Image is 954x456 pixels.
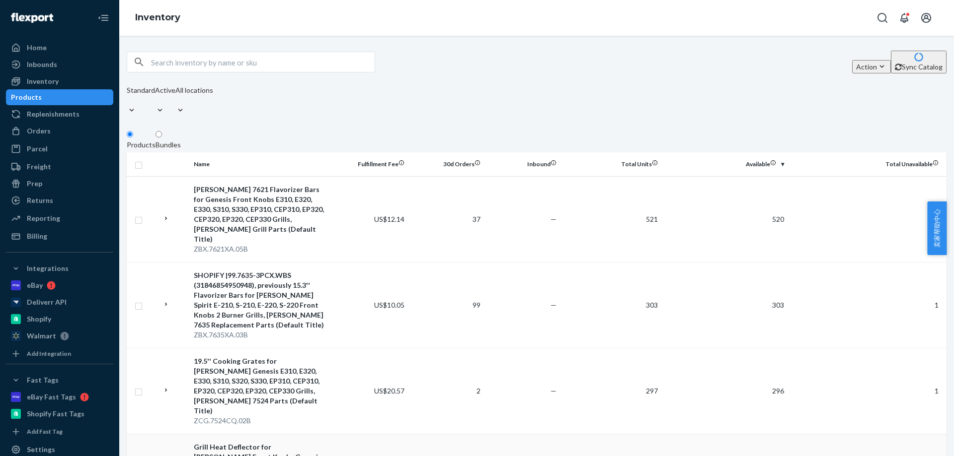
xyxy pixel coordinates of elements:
div: ZCG.7524CQ.02B [194,416,328,426]
a: Inventory [135,12,180,23]
th: Fulfillment Fee [332,152,408,176]
div: ZBX.7635XA.03B [194,330,328,340]
th: Available [662,152,789,176]
button: Action [852,60,891,73]
div: Prep [27,179,42,189]
a: Replenishments [6,106,113,122]
button: 卖家帮助中心 [927,201,947,255]
div: Add Fast Tag [27,427,63,436]
button: Fast Tags [6,372,113,388]
div: SHOPIFY |99.7635-3PCX.WBS (31846854950948), previously 15.3'' Flavorizer Bars for [PERSON_NAME] S... [194,270,328,330]
th: Total Unavailable [788,152,947,176]
button: Open account menu [916,8,936,28]
div: eBay Fast Tags [27,392,76,402]
span: 1 [935,387,939,395]
div: Freight [27,162,51,172]
div: Integrations [27,263,69,273]
button: Sync Catalog [891,51,947,73]
img: Flexport logo [11,13,53,23]
span: 1 [935,301,939,309]
span: 303 [772,301,784,309]
td: 99 [408,262,484,348]
span: 303 [646,301,658,309]
input: Products [127,131,133,137]
span: 521 [646,215,658,223]
div: Shopify [27,314,51,324]
a: Orders [6,123,113,139]
div: Deliverr API [27,297,67,307]
div: Billing [27,231,47,241]
a: Shopify [6,311,113,327]
div: Walmart [27,331,56,341]
span: US$10.05 [374,301,404,309]
div: Parcel [27,144,48,154]
span: — [551,215,556,223]
a: Freight [6,159,113,175]
td: 2 [408,348,484,434]
div: Settings [27,445,55,455]
a: Shopify Fast Tags [6,406,113,422]
a: Walmart [6,328,113,344]
input: Standard [127,95,128,105]
span: — [551,301,556,309]
input: Active [155,95,156,105]
input: Bundles [156,131,162,137]
div: Replenishments [27,109,79,119]
div: Reporting [27,213,60,223]
button: Open Search Box [873,8,892,28]
span: — [551,387,556,395]
span: 297 [646,387,658,395]
a: eBay [6,277,113,293]
div: Products [127,140,156,150]
input: All locations [175,95,176,105]
th: 30d Orders [408,152,484,176]
a: Inventory [6,73,113,89]
div: Active [155,85,175,95]
a: Products [6,89,113,105]
a: Reporting [6,210,113,226]
div: All locations [175,85,213,95]
a: Parcel [6,141,113,157]
div: Bundles [156,140,181,150]
th: Total Units [560,152,662,176]
a: eBay Fast Tags [6,389,113,405]
input: Search inventory by name or sku [151,52,375,72]
button: Close Navigation [93,8,113,28]
a: Add Fast Tag [6,426,113,438]
div: Fast Tags [27,375,59,385]
div: Products [11,92,42,102]
div: Inventory [27,76,59,86]
th: Name [190,152,332,176]
div: Home [27,43,47,53]
div: Orders [27,126,51,136]
a: Add Integration [6,348,113,360]
a: Returns [6,193,113,208]
span: 296 [772,387,784,395]
div: Standard [127,85,155,95]
div: Add Integration [27,349,71,358]
ol: breadcrumbs [127,3,188,32]
div: eBay [27,280,43,290]
button: Open notifications [894,8,914,28]
div: Returns [27,195,53,205]
a: Billing [6,228,113,244]
span: US$20.57 [374,387,404,395]
td: 37 [408,176,484,262]
th: Inbound [484,152,560,176]
div: [PERSON_NAME] 7621 Flavorizer Bars for Genesis Front Knobs E310, E320, E330, S310, S330, EP310, C... [194,185,328,244]
div: Shopify Fast Tags [27,409,84,419]
a: Home [6,40,113,56]
a: Prep [6,176,113,192]
button: Integrations [6,261,113,276]
span: 520 [772,215,784,223]
div: Inbounds [27,60,57,69]
div: 19.5'' Cooking Grates for [PERSON_NAME] Genesis E310, E320, E330, S310, S320, S330, EP310, CEP310... [194,356,328,416]
a: Deliverr API [6,294,113,310]
span: US$12.14 [374,215,404,223]
div: ZBX.7621XA.05B [194,244,328,254]
a: Inbounds [6,57,113,72]
div: Action [856,62,887,72]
